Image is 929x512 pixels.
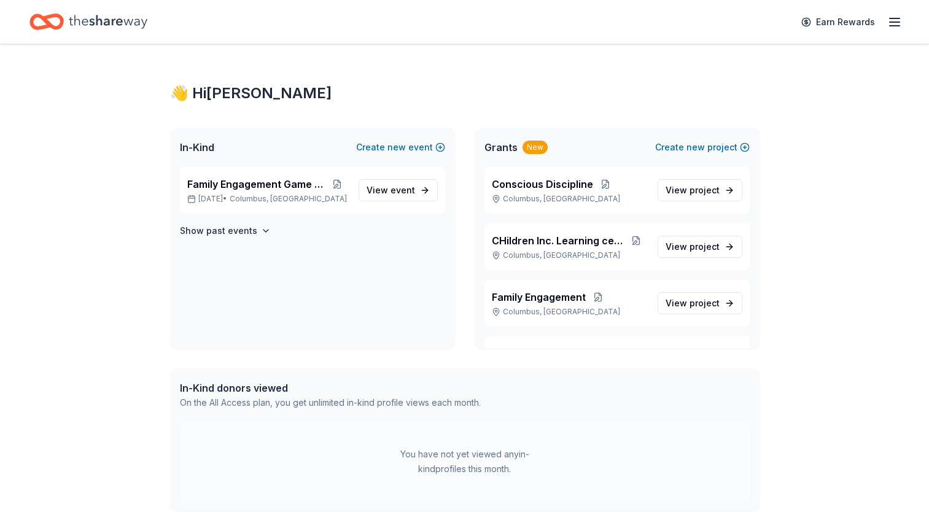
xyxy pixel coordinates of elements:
span: View [666,296,720,311]
a: View project [658,179,742,201]
p: [DATE] • [187,194,349,204]
span: View [666,183,720,198]
span: event [391,185,415,195]
button: Show past events [180,223,271,238]
p: Columbus, [GEOGRAPHIC_DATA] [492,307,648,317]
span: project [690,298,720,308]
span: Grants [484,140,518,155]
span: In-Kind [180,140,214,155]
button: Createnewproject [655,140,750,155]
span: View [666,239,720,254]
div: 👋 Hi [PERSON_NAME] [170,83,760,103]
span: project [690,185,720,195]
span: new [686,140,705,155]
div: New [523,141,548,154]
h4: Show past events [180,223,257,238]
button: Createnewevent [356,140,445,155]
span: CHildren Inc. Learning center [492,233,625,248]
span: new [387,140,406,155]
a: View project [658,236,742,258]
span: View [367,183,415,198]
span: Columbus, [GEOGRAPHIC_DATA] [230,194,347,204]
span: Family Engagement Game night [187,177,326,192]
span: Conscious Discipline [492,177,593,192]
span: project [690,241,720,252]
div: You have not yet viewed any in-kind profiles this month. [388,447,542,476]
a: Earn Rewards [794,11,882,33]
div: On the All Access plan, you get unlimited in-kind profile views each month. [180,395,481,410]
p: Columbus, [GEOGRAPHIC_DATA] [492,250,648,260]
a: View event [359,179,438,201]
span: Family Engagement [492,290,586,304]
a: View project [658,292,742,314]
span: Children Inc. [492,346,553,361]
div: In-Kind donors viewed [180,381,481,395]
p: Columbus, [GEOGRAPHIC_DATA] [492,194,648,204]
a: Home [29,7,147,36]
